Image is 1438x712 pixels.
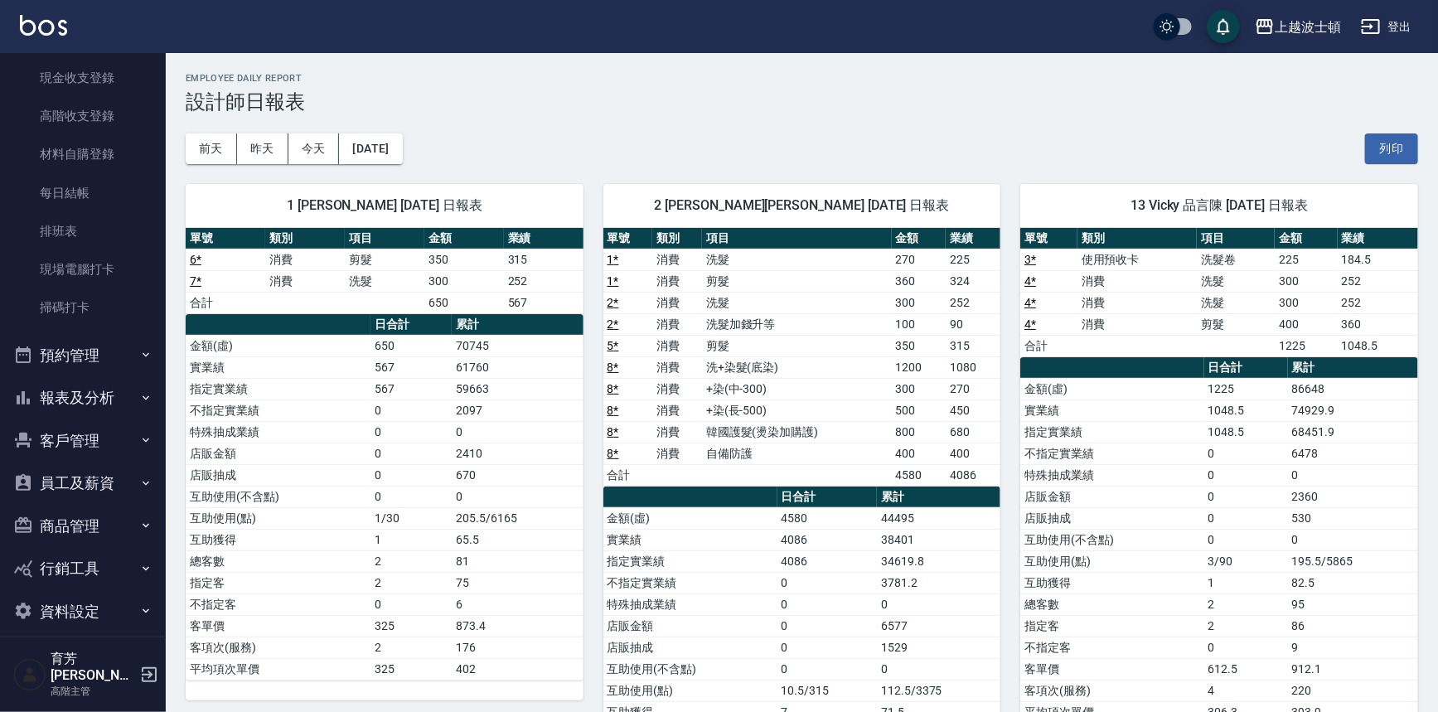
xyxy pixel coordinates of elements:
td: 店販金額 [1020,486,1203,507]
td: 指定實業績 [186,378,370,400]
span: 2 [PERSON_NAME][PERSON_NAME] [DATE] 日報表 [623,197,981,214]
td: 店販抽成 [603,637,777,658]
td: 0 [877,658,1000,680]
td: 2 [370,550,452,572]
td: 使用預收卡 [1077,249,1197,270]
td: 洗髮 [702,249,892,270]
td: 消費 [652,421,702,443]
td: 消費 [652,249,702,270]
a: 掃碼打卡 [7,288,159,327]
td: 不指定實業績 [186,400,370,421]
td: 互助獲得 [186,529,370,550]
td: 220 [1288,680,1418,701]
td: 0 [1204,529,1288,550]
td: 400 [892,443,947,464]
th: 單號 [186,228,265,249]
td: 店販金額 [186,443,370,464]
td: 洗+染髮(底染) [702,356,892,378]
td: 360 [1338,313,1418,335]
td: 洗髮 [345,270,424,292]
td: 消費 [652,292,702,313]
td: 3781.2 [877,572,1000,593]
td: 325 [370,658,452,680]
th: 日合計 [1204,357,1288,379]
td: 61760 [452,356,583,378]
th: 業績 [946,228,1000,249]
td: 400 [1275,313,1338,335]
td: 1048.5 [1338,335,1418,356]
td: 1225 [1204,378,1288,400]
td: 消費 [652,356,702,378]
td: 4086 [777,550,878,572]
td: 0 [1204,443,1288,464]
td: 567 [370,378,452,400]
td: 184.5 [1338,249,1418,270]
td: 剪髮 [702,270,892,292]
td: 400 [946,443,1000,464]
td: 252 [1338,270,1418,292]
td: 互助使用(不含點) [186,486,370,507]
td: 252 [1338,292,1418,313]
td: 金額(虛) [186,335,370,356]
td: 合計 [1020,335,1077,356]
td: 互助使用(點) [1020,550,1203,572]
td: +染(長-500) [702,400,892,421]
td: 4086 [777,529,878,550]
td: 4 [1204,680,1288,701]
td: 2 [1204,615,1288,637]
table: a dense table [186,314,583,681]
td: 315 [946,335,1000,356]
td: 176 [452,637,583,658]
td: 86648 [1288,378,1418,400]
td: 74929.9 [1288,400,1418,421]
th: 累計 [452,314,583,336]
td: 325 [370,615,452,637]
button: 行銷工具 [7,547,159,590]
td: 不指定實業績 [603,572,777,593]
th: 日合計 [777,487,878,508]
td: 消費 [652,270,702,292]
button: 列印 [1365,133,1418,164]
td: 75 [452,572,583,593]
td: 0 [777,637,878,658]
td: 實業績 [603,529,777,550]
img: Logo [20,15,67,36]
td: 店販抽成 [1020,507,1203,529]
td: 消費 [1077,313,1197,335]
th: 項目 [1197,228,1275,249]
td: 4580 [892,464,947,486]
td: 不指定實業績 [1020,443,1203,464]
td: 特殊抽成業績 [603,593,777,615]
a: 排班表 [7,212,159,250]
th: 類別 [265,228,345,249]
span: 1 [PERSON_NAME] [DATE] 日報表 [206,197,564,214]
button: 客戶管理 [7,419,159,463]
th: 類別 [652,228,702,249]
td: 1225 [1275,335,1338,356]
td: 300 [892,378,947,400]
td: 0 [877,593,1000,615]
td: 1048.5 [1204,421,1288,443]
td: 店販抽成 [186,464,370,486]
th: 金額 [1275,228,1338,249]
td: 平均項次單價 [186,658,370,680]
td: 1529 [877,637,1000,658]
td: 0 [1204,486,1288,507]
button: 資料設定 [7,590,159,633]
td: 總客數 [186,550,370,572]
td: 指定實業績 [603,550,777,572]
th: 單號 [603,228,653,249]
td: 2 [1204,593,1288,615]
td: 0 [777,658,878,680]
a: 每日結帳 [7,174,159,212]
div: 上越波士頓 [1275,17,1341,37]
td: 不指定客 [1020,637,1203,658]
td: 6577 [877,615,1000,637]
td: 店販金額 [603,615,777,637]
td: 2097 [452,400,583,421]
td: 4086 [946,464,1000,486]
td: 2 [370,572,452,593]
th: 項目 [345,228,424,249]
td: 205.5/6165 [452,507,583,529]
th: 類別 [1077,228,1197,249]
